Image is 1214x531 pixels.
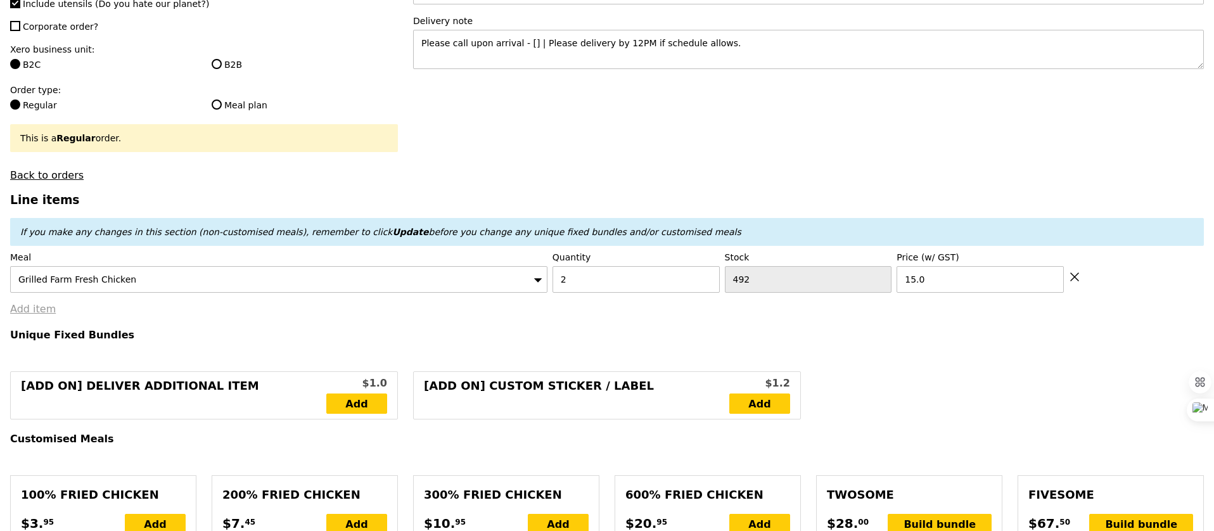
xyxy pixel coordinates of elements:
label: Delivery note [413,15,1204,27]
div: Twosome [827,486,992,504]
label: Meal [10,251,547,264]
div: [Add on] Custom Sticker / Label [424,377,729,414]
label: Order type: [10,84,398,96]
span: 95 [656,517,667,527]
div: Fivesome [1028,486,1193,504]
div: 300% Fried Chicken [424,486,589,504]
div: [Add on] Deliver Additional Item [21,377,326,414]
a: Add item [10,303,56,315]
div: 200% Fried Chicken [222,486,387,504]
label: B2B [212,58,398,71]
div: This is a order. [20,132,388,144]
b: Regular [56,133,95,143]
h4: Customised Meals [10,433,1204,445]
div: $1.0 [326,376,387,391]
span: Grilled Farm Fresh Chicken [18,274,136,285]
span: 45 [245,517,255,527]
label: Meal plan [212,99,398,112]
div: $1.2 [729,376,790,391]
label: Stock [725,251,892,264]
h3: Line items [10,193,1204,207]
label: Price (w/ GST) [897,251,1064,264]
a: Add [729,393,790,414]
div: 600% Fried Chicken [625,486,790,504]
em: If you make any changes in this section (non-customised meals), remember to click before you chan... [20,227,741,237]
b: Update [392,227,428,237]
a: Add [326,393,387,414]
a: Back to orders [10,169,84,181]
label: B2C [10,58,196,71]
div: 100% Fried Chicken [21,486,186,504]
label: Quantity [553,251,720,264]
input: B2C [10,59,20,69]
span: 95 [43,517,54,527]
input: Regular [10,99,20,110]
span: 50 [1059,517,1070,527]
input: Meal plan [212,99,222,110]
span: 95 [455,517,466,527]
span: 00 [858,517,869,527]
span: Corporate order? [23,22,98,32]
input: B2B [212,59,222,69]
h4: Unique Fixed Bundles [10,329,1204,341]
label: Xero business unit: [10,43,398,56]
label: Regular [10,99,196,112]
input: Corporate order? [10,21,20,31]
